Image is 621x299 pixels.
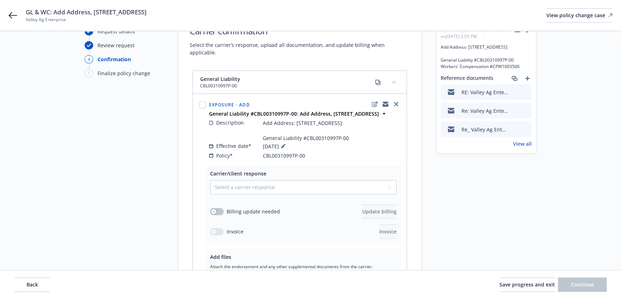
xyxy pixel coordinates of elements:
div: 4 [85,55,93,63]
div: Re_ Valley Ag Enterprise (CPW1003506)_ MC65 filing.eml [461,126,508,133]
button: Back [14,278,50,292]
div: General LiabilityCBL00310997P-00copycollapse content [193,71,407,94]
span: CBL00310997P-00 [200,83,240,89]
div: Re: Valley Ag Enterprise (CPW1003506): MC65 filing [461,107,508,115]
span: Add Address: [STREET_ADDRESS] General Liability #CBL00310997P-00 [263,119,349,142]
button: Invoice [379,225,397,239]
div: Finalize policy change [98,69,150,77]
span: Reference documents [441,74,493,83]
a: add [523,74,532,83]
button: preview file [522,88,529,96]
button: Save progress and exit [499,278,555,292]
span: CBL00310997P-00 [263,152,305,159]
span: General Liability [200,75,240,83]
a: copyLogging [381,100,390,108]
a: View all [513,140,532,148]
span: Invoice [227,228,243,235]
span: GL & WC: Add Address, [STREET_ADDRESS] [26,8,147,16]
span: Carrier/client response [210,170,266,177]
a: copy [374,78,382,87]
a: edit [370,100,379,108]
a: close [392,100,400,108]
button: download file [511,88,517,96]
button: Update billing [362,204,397,219]
button: collapse content [388,76,399,88]
a: associate [510,74,519,83]
button: preview file [522,126,529,133]
span: Policy* [216,152,233,159]
div: View policy change case [546,9,612,22]
span: Update billing [362,208,397,215]
strong: General Liability #CBL00310997P-00: Add Address, [STREET_ADDRESS] [209,110,379,117]
span: Updated by [PERSON_NAME] on [DATE] 2:55 PM [441,27,515,40]
span: Attach the endorsement and any other supplemental documents from the carrier. [210,264,397,270]
div: 5 [85,69,93,77]
span: Exposure - Add [209,102,250,108]
span: Description [216,119,244,126]
button: Continue [558,278,607,292]
span: Add Address: [STREET_ADDRESS] General Liability #CBL00310997P-00 Workers' Compensation #CPW1003506 [441,44,532,70]
span: Back [27,281,38,288]
span: Select the carrier’s response, upload all documentation, and update billing when applicable. [190,41,410,56]
div: Review request [98,42,134,49]
div: Request details [98,28,135,35]
button: download file [511,107,517,115]
span: Valley Ag Enterprise [26,16,147,23]
span: Billing update needed [227,208,280,215]
div: Confirmation [98,56,131,63]
span: Add files [210,254,231,260]
a: View policy change case [546,8,612,23]
div: RE: Valley Ag Enterprise (CPW1003506): MC65 filing [461,88,508,96]
span: Save progress and exit [499,281,555,288]
button: preview file [522,107,529,115]
button: download file [511,126,517,133]
span: [DATE] [263,142,288,150]
span: Continue [571,281,594,288]
span: Effective date* [216,142,251,150]
span: Invoice [379,228,397,235]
